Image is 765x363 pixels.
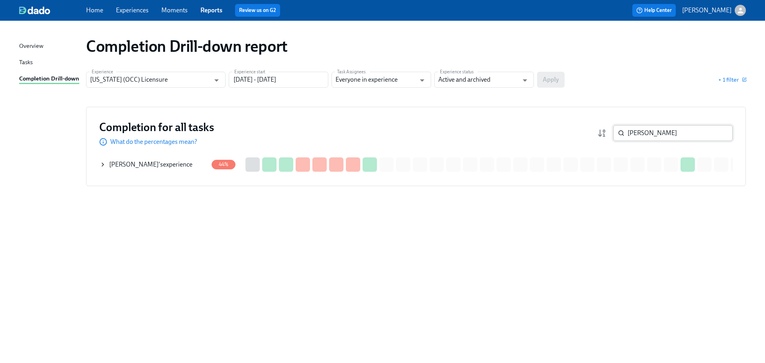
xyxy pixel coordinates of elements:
[109,161,159,168] span: [PERSON_NAME]
[109,160,192,169] div: 's experience
[519,74,531,86] button: Open
[100,157,208,173] div: [PERSON_NAME]'sexperience
[110,137,197,146] p: What do the percentages mean?
[99,120,214,134] h3: Completion for all tasks
[628,125,733,141] input: Search by name
[19,58,33,68] div: Tasks
[19,41,80,51] a: Overview
[214,161,233,167] span: 44%
[19,6,50,14] img: dado
[19,58,80,68] a: Tasks
[19,74,80,84] a: Completion Drill-down
[116,6,149,14] a: Experiences
[718,76,746,84] button: + 1 filter
[239,6,276,14] a: Review us on G2
[19,41,43,51] div: Overview
[200,6,222,14] a: Reports
[636,6,672,14] span: Help Center
[19,6,86,14] a: dado
[682,6,732,15] p: [PERSON_NAME]
[86,6,103,14] a: Home
[235,4,280,17] button: Review us on G2
[86,37,288,56] h1: Completion Drill-down report
[19,74,79,84] div: Completion Drill-down
[210,74,223,86] button: Open
[161,6,188,14] a: Moments
[632,4,676,17] button: Help Center
[416,74,428,86] button: Open
[682,5,746,16] button: [PERSON_NAME]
